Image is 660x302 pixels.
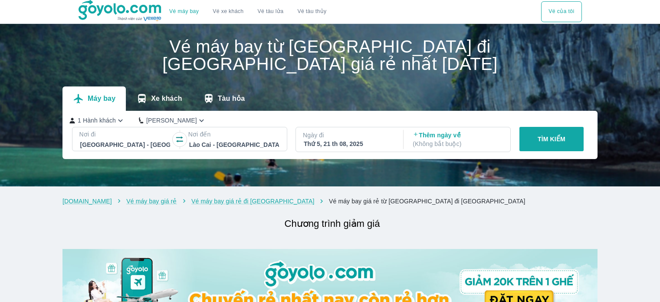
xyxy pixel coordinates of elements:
div: transportation tabs [62,86,255,111]
p: 1 Hành khách [78,116,116,125]
a: Vé máy bay giá rẻ đi [GEOGRAPHIC_DATA] [191,198,314,205]
a: Vé máy bay giá rẻ từ [GEOGRAPHIC_DATA] đi [GEOGRAPHIC_DATA] [329,198,525,205]
a: Vé tàu lửa [251,1,291,22]
button: Vé tàu thủy [290,1,333,22]
button: 1 Hành khách [69,116,125,125]
nav: breadcrumb [62,197,598,206]
p: [PERSON_NAME] [146,116,197,125]
h2: Chương trình giảm giá [67,216,598,232]
h1: Vé máy bay từ [GEOGRAPHIC_DATA] đi [GEOGRAPHIC_DATA] giá rẻ nhất [DATE] [62,38,598,73]
p: Máy bay [88,94,115,103]
a: Vé máy bay giá rẻ [126,198,177,205]
p: TÌM KIẾM [538,135,565,143]
p: Thêm ngày về [413,131,502,148]
div: Thứ 5, 21 th 08, 2025 [304,139,394,148]
p: Nơi đến [188,130,280,139]
p: Ngày đi [303,131,394,139]
button: TÌM KIẾM [519,127,584,151]
button: [PERSON_NAME] [139,116,206,125]
div: choose transportation mode [162,1,333,22]
p: Tàu hỏa [218,94,245,103]
p: Nơi đi [79,130,171,139]
button: Vé của tôi [541,1,581,22]
div: choose transportation mode [541,1,581,22]
p: Xe khách [151,94,182,103]
p: ( Không bắt buộc ) [413,139,502,148]
a: [DOMAIN_NAME] [62,198,112,205]
a: Vé máy bay [169,8,199,15]
a: Vé xe khách [213,8,243,15]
